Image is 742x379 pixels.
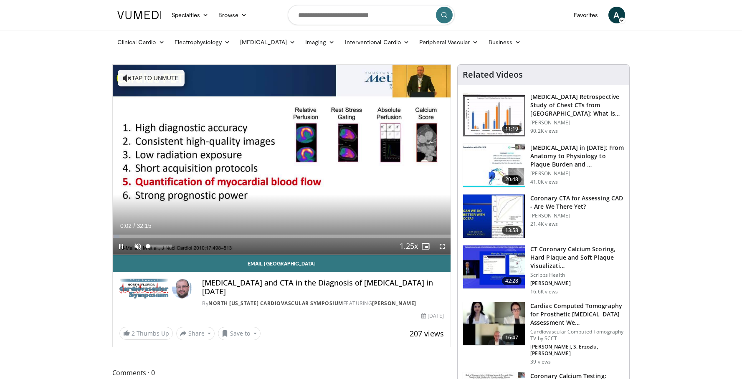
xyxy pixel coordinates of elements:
[530,170,624,177] p: [PERSON_NAME]
[608,7,625,23] a: A
[148,245,172,248] div: Volume Level
[132,329,135,337] span: 2
[202,300,444,307] div: By FEATURING
[202,278,444,296] h4: [MEDICAL_DATA] and CTA in the Diagnosis of [MEDICAL_DATA] in [DATE]
[463,245,624,295] a: 42:28 CT Coronary Calcium Scoring, Hard Plaque and Soft Plaque Visualizati… Scripps Health [PERSO...
[502,226,522,235] span: 13:58
[530,272,624,278] p: Scripps Health
[118,70,185,86] button: Tap to unmute
[300,34,340,51] a: Imaging
[463,93,525,136] img: c2eb46a3-50d3-446d-a553-a9f8510c7760.150x105_q85_crop-smart_upscale.jpg
[530,328,624,342] p: Cardiovascular Computed Tomography TV by SCCT
[421,312,444,320] div: [DATE]
[463,70,523,80] h4: Related Videos
[417,238,434,255] button: Enable picture-in-picture mode
[530,212,624,219] p: [PERSON_NAME]
[463,144,525,187] img: 823da73b-7a00-425d-bb7f-45c8b03b10c3.150x105_q85_crop-smart_upscale.jpg
[113,238,129,255] button: Pause
[172,278,192,298] img: Avatar
[502,334,522,342] span: 16:47
[120,222,132,229] span: 0:02
[530,359,551,365] p: 39 views
[340,34,415,51] a: Interventional Cardio
[530,344,624,357] p: [PERSON_NAME], S. Erzozlu, [PERSON_NAME]
[112,367,451,378] span: Comments 0
[176,327,215,340] button: Share
[463,195,525,238] img: 34b2b9a4-89e5-4b8c-b553-8a638b61a706.150x105_q85_crop-smart_upscale.jpg
[530,221,558,227] p: 21.4K views
[530,93,624,118] h3: [MEDICAL_DATA] Retrospective Study of Chest CTs from [GEOGRAPHIC_DATA]: What is the Re…
[208,300,343,307] a: North [US_STATE] Cardiovascular Symposium
[434,238,451,255] button: Fullscreen
[484,34,526,51] a: Business
[117,11,162,19] img: VuMedi Logo
[129,238,146,255] button: Unmute
[502,125,522,133] span: 11:19
[288,5,455,25] input: Search topics, interventions
[119,278,169,298] img: North Florida Cardiovascular Symposium
[112,34,170,51] a: Clinical Cardio
[463,302,624,365] a: 16:47 Cardiac Computed Tomography for Prosthetic [MEDICAL_DATA] Assessment We… Cardiovascular Com...
[410,328,444,339] span: 207 views
[530,179,558,185] p: 41.0K views
[530,302,624,327] h3: Cardiac Computed Tomography for Prosthetic [MEDICAL_DATA] Assessment We…
[218,327,261,340] button: Save to
[213,7,252,23] a: Browse
[463,245,525,289] img: 4ea3ec1a-320e-4f01-b4eb-a8bc26375e8f.150x105_q85_crop-smart_upscale.jpg
[235,34,300,51] a: [MEDICAL_DATA]
[134,222,135,229] span: /
[530,194,624,211] h3: Coronary CTA for Assessing CAD - Are We There Yet?
[569,7,603,23] a: Favorites
[502,175,522,184] span: 20:48
[530,119,624,126] p: [PERSON_NAME]
[530,128,558,134] p: 90.2K views
[530,280,624,287] p: [PERSON_NAME]
[463,302,525,346] img: ef7db2a5-b9e3-4d5d-833d-8dc40dd7331b.150x105_q85_crop-smart_upscale.jpg
[113,235,451,238] div: Progress Bar
[530,288,558,295] p: 16.6K views
[463,144,624,188] a: 20:48 [MEDICAL_DATA] in [DATE]: From Anatomy to Physiology to Plaque Burden and … [PERSON_NAME] 4...
[137,222,151,229] span: 32:15
[167,7,214,23] a: Specialties
[113,65,451,255] video-js: Video Player
[530,144,624,169] h3: [MEDICAL_DATA] in [DATE]: From Anatomy to Physiology to Plaque Burden and …
[119,327,173,340] a: 2 Thumbs Up
[530,245,624,270] h3: CT Coronary Calcium Scoring, Hard Plaque and Soft Plaque Visualizati…
[400,238,417,255] button: Playback Rate
[414,34,483,51] a: Peripheral Vascular
[372,300,416,307] a: [PERSON_NAME]
[170,34,235,51] a: Electrophysiology
[463,194,624,238] a: 13:58 Coronary CTA for Assessing CAD - Are We There Yet? [PERSON_NAME] 21.4K views
[502,277,522,285] span: 42:28
[113,255,451,272] a: Email [GEOGRAPHIC_DATA]
[463,93,624,137] a: 11:19 [MEDICAL_DATA] Retrospective Study of Chest CTs from [GEOGRAPHIC_DATA]: What is the Re… [PE...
